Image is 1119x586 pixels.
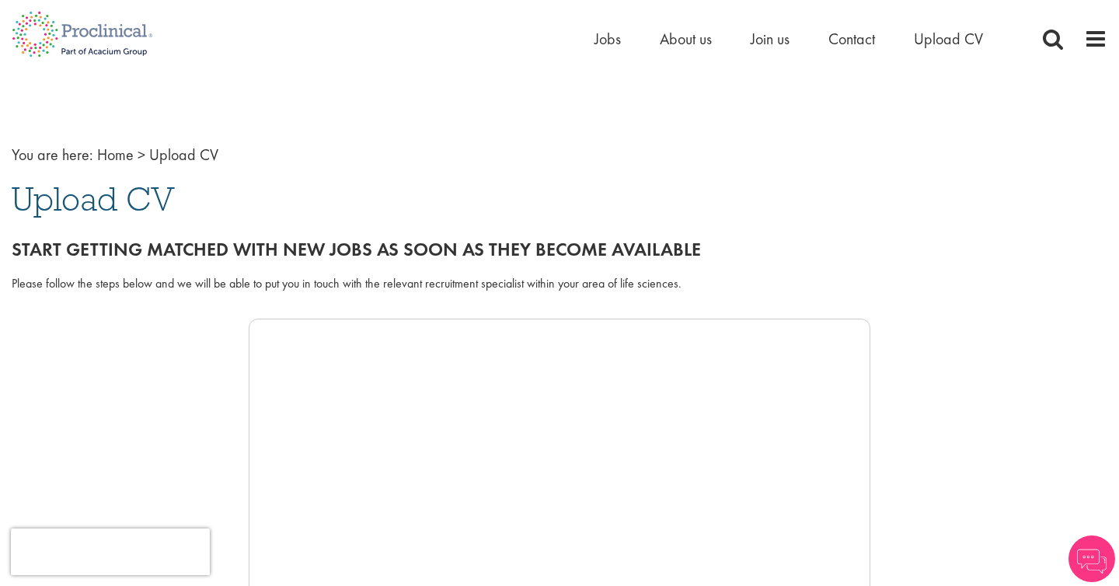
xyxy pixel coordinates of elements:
iframe: reCAPTCHA [11,528,210,575]
span: You are here: [12,145,93,165]
a: Contact [828,29,875,49]
a: Jobs [594,29,621,49]
img: Chatbot [1068,535,1115,582]
a: Upload CV [914,29,983,49]
span: Upload CV [12,178,175,220]
a: breadcrumb link [97,145,134,165]
h2: Start getting matched with new jobs as soon as they become available [12,239,1107,260]
span: > [138,145,145,165]
div: Please follow the steps below and we will be able to put you in touch with the relevant recruitme... [12,275,1107,293]
span: Upload CV [149,145,218,165]
a: About us [660,29,712,49]
a: Join us [751,29,790,49]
